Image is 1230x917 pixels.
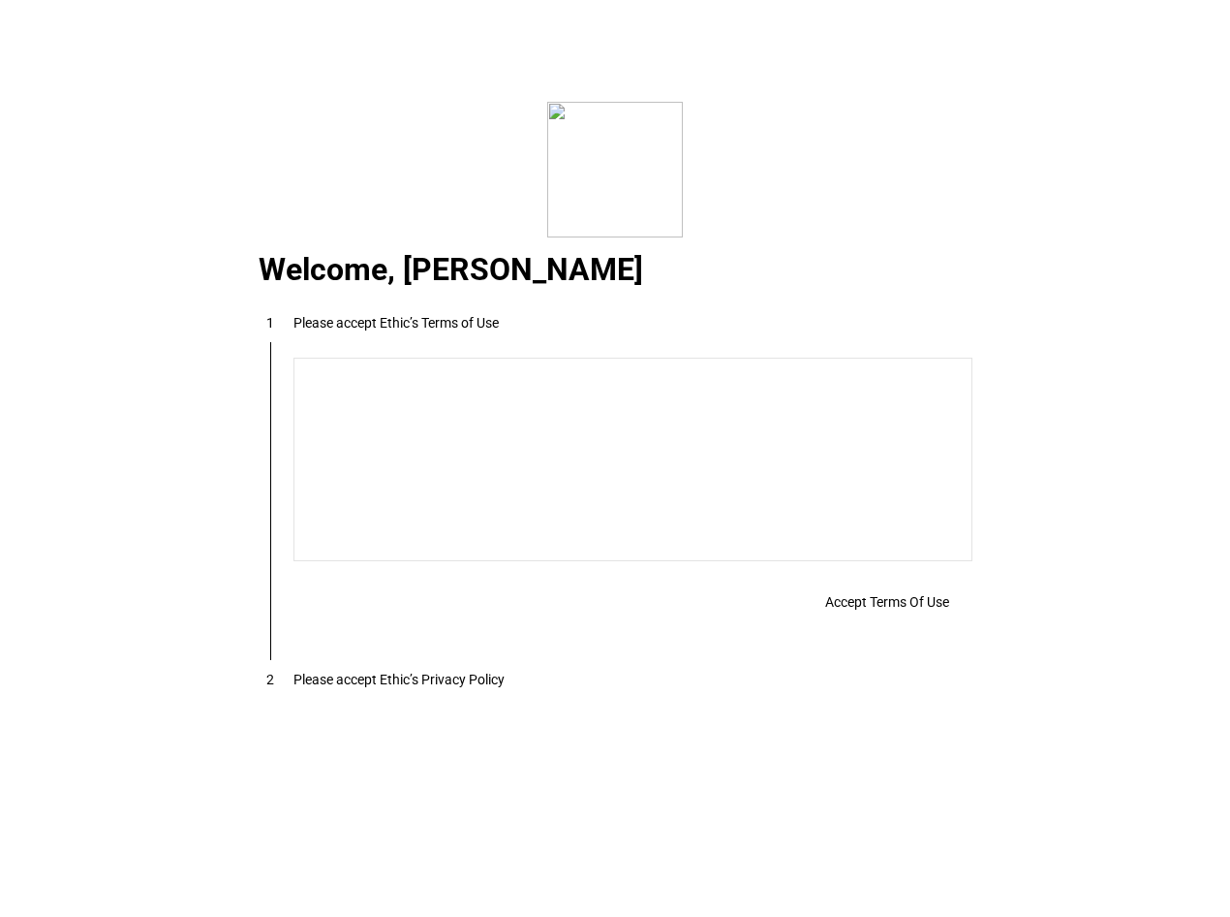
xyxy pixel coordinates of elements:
img: corporate.svg [547,102,683,237]
div: Welcome, [PERSON_NAME] [235,260,996,283]
div: Please accept Ethic’s Privacy Policy [293,672,505,687]
div: Please accept Ethic’s Terms of Use [293,315,499,331]
span: 2 [266,672,274,687]
span: 1 [266,315,274,331]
